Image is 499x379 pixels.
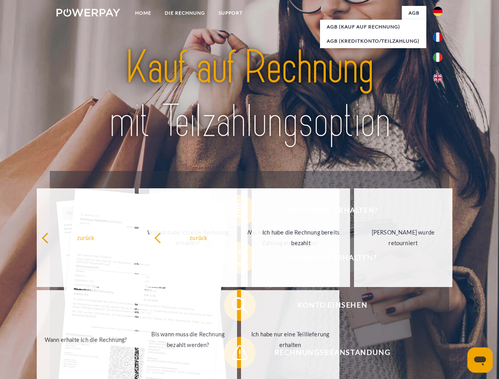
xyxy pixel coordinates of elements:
a: agb [402,6,426,20]
a: AGB (Kreditkonto/Teilzahlung) [320,34,426,48]
div: [PERSON_NAME] wurde retourniert [359,227,448,248]
img: de [433,7,443,16]
a: Home [128,6,158,20]
div: Ich habe nur eine Teillieferung erhalten [246,329,335,350]
div: Wann erhalte ich die Rechnung? [41,334,130,345]
img: en [433,73,443,83]
img: fr [433,32,443,42]
div: zurück [154,232,243,243]
img: title-powerpay_de.svg [75,38,424,151]
a: SUPPORT [212,6,249,20]
img: it [433,53,443,62]
img: logo-powerpay-white.svg [56,9,120,17]
a: AGB (Kauf auf Rechnung) [320,20,426,34]
div: Ich habe die Rechnung bereits bezahlt [256,227,345,248]
a: DIE RECHNUNG [158,6,212,20]
div: Bis wann muss die Rechnung bezahlt werden? [143,329,232,350]
div: zurück [41,232,130,243]
iframe: Schaltfläche zum Öffnen des Messaging-Fensters [467,347,493,373]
